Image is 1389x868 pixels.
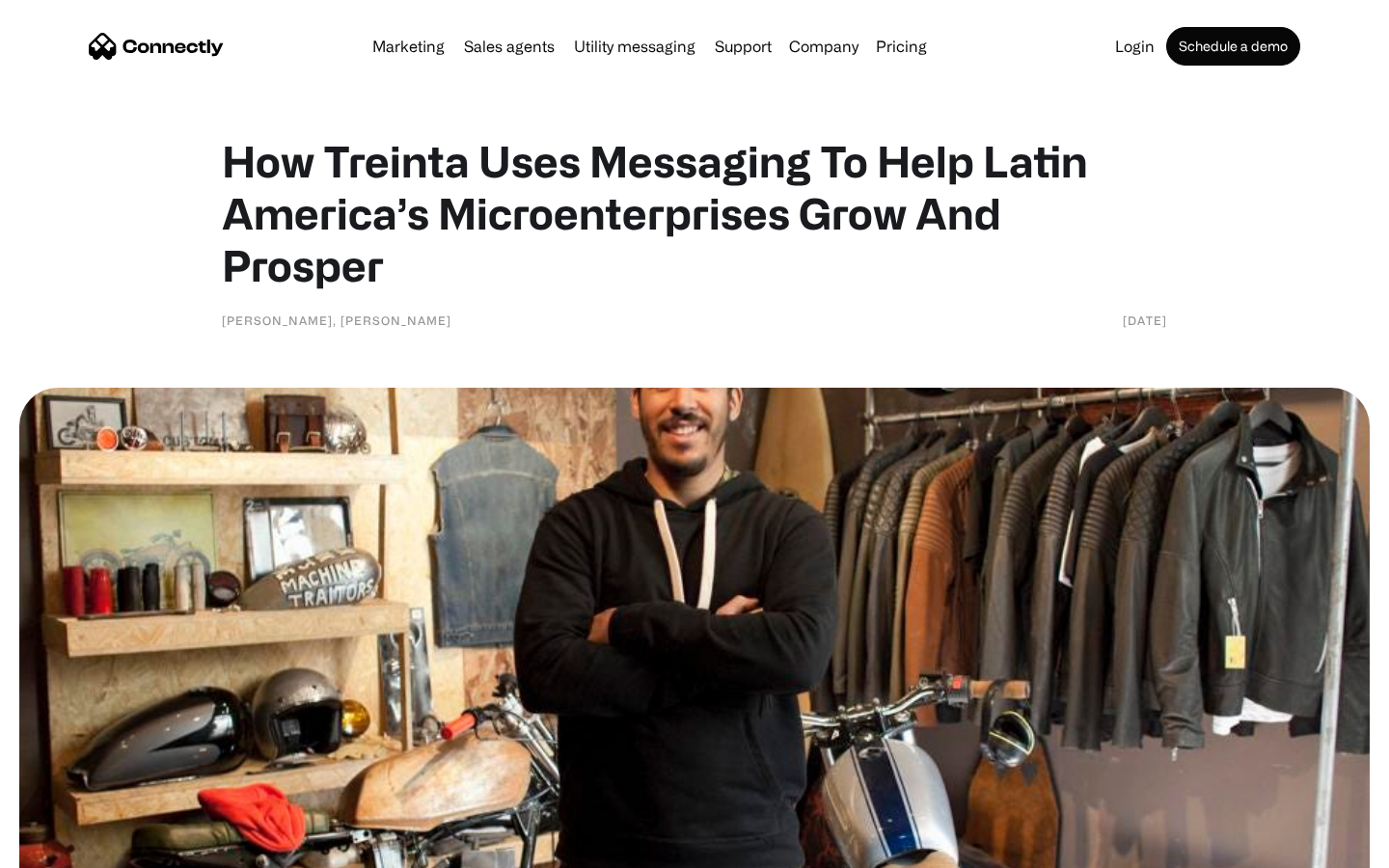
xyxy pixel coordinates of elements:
a: Schedule a demo [1166,27,1300,66]
h1: How Treinta Uses Messaging To Help Latin America’s Microenterprises Grow And Prosper [222,135,1167,291]
a: Login [1107,39,1162,54]
ul: Language list [39,834,116,861]
div: [PERSON_NAME], [PERSON_NAME] [222,311,451,330]
a: Support [707,39,779,54]
a: Utility messaging [566,39,703,54]
a: Sales agents [456,39,562,54]
div: Company [789,33,858,60]
aside: Language selected: English [19,834,116,861]
a: Pricing [868,39,935,54]
div: [DATE] [1123,311,1167,330]
a: Marketing [365,39,452,54]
